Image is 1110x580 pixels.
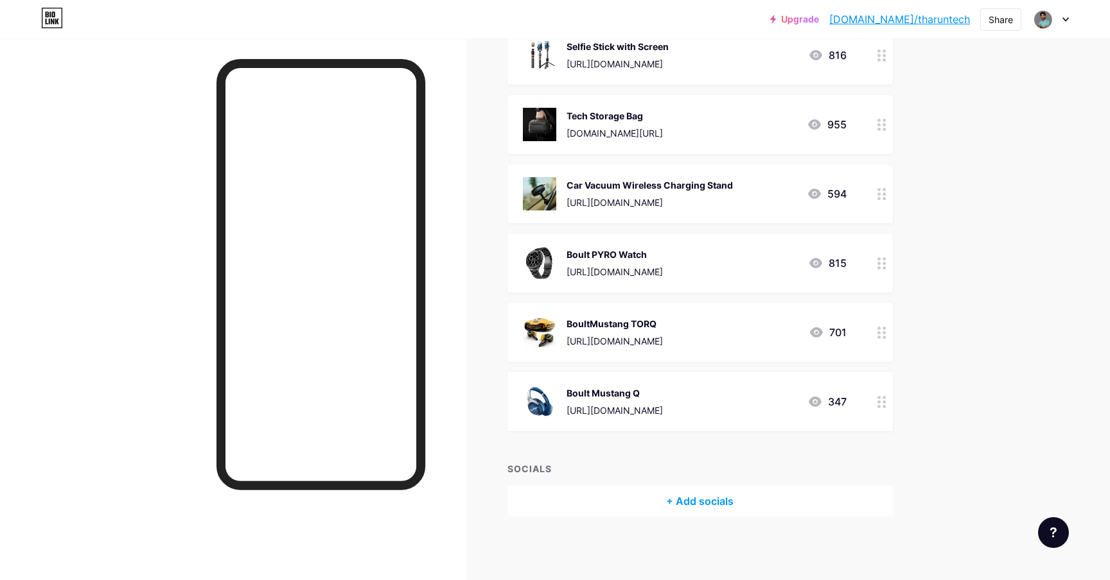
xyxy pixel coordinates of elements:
[807,394,847,409] div: 347
[567,126,663,140] div: [DOMAIN_NAME][URL]
[523,38,556,72] img: Selfie Stick with Screen
[507,462,893,475] div: SOCIALS
[567,265,663,278] div: [URL][DOMAIN_NAME]
[807,186,847,201] div: 594
[809,325,847,340] div: 701
[523,177,556,210] img: Car Vacuum Wireless Charging Stand
[989,13,1013,26] div: Share
[770,14,819,24] a: Upgrade
[567,196,733,209] div: [URL][DOMAIN_NAME]
[523,316,556,349] img: BoultMustang TORQ
[567,404,663,417] div: [URL][DOMAIN_NAME]
[567,317,663,330] div: BoultMustang TORQ
[523,385,556,418] img: Boult Mustang Q
[523,108,556,141] img: Tech Storage Bag
[523,246,556,280] img: Boult PYRO Watch
[808,47,847,63] div: 816
[567,178,733,192] div: Car Vacuum Wireless Charging Stand
[807,117,847,132] div: 955
[567,109,663,123] div: Tech Storage Bag
[507,486,893,516] div: + Add socials
[567,386,663,400] div: Boult Mustang Q
[1031,7,1055,31] img: Tharun TeluguTech
[567,57,669,71] div: [URL][DOMAIN_NAME]
[829,12,970,27] a: [DOMAIN_NAME]/tharuntech
[567,40,669,53] div: Selfie Stick with Screen
[567,334,663,348] div: [URL][DOMAIN_NAME]
[808,255,847,271] div: 815
[567,248,663,261] div: Boult PYRO Watch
